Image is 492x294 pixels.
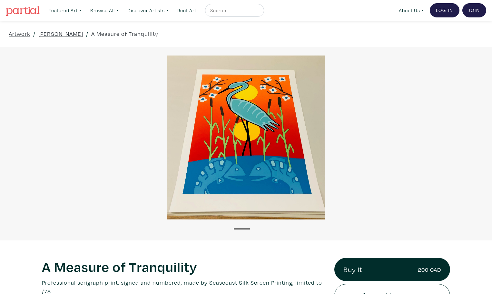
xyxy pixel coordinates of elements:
span: / [33,29,35,38]
a: Rent Art [174,4,199,17]
a: Log In [430,3,459,17]
span: / [86,29,88,38]
a: A Measure of Tranquility [91,29,158,38]
a: Featured Art [45,4,84,17]
button: 1 of 1 [234,228,250,229]
a: [PERSON_NAME] [38,29,83,38]
a: Join [462,3,486,17]
a: Buy It200 CAD [334,258,450,281]
a: About Us [396,4,427,17]
input: Search [210,6,258,15]
a: Artwork [9,29,30,38]
h1: A Measure of Tranquility [42,258,325,275]
a: Discover Artists [124,4,172,17]
a: Browse All [87,4,122,17]
small: 200 CAD [418,265,441,274]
